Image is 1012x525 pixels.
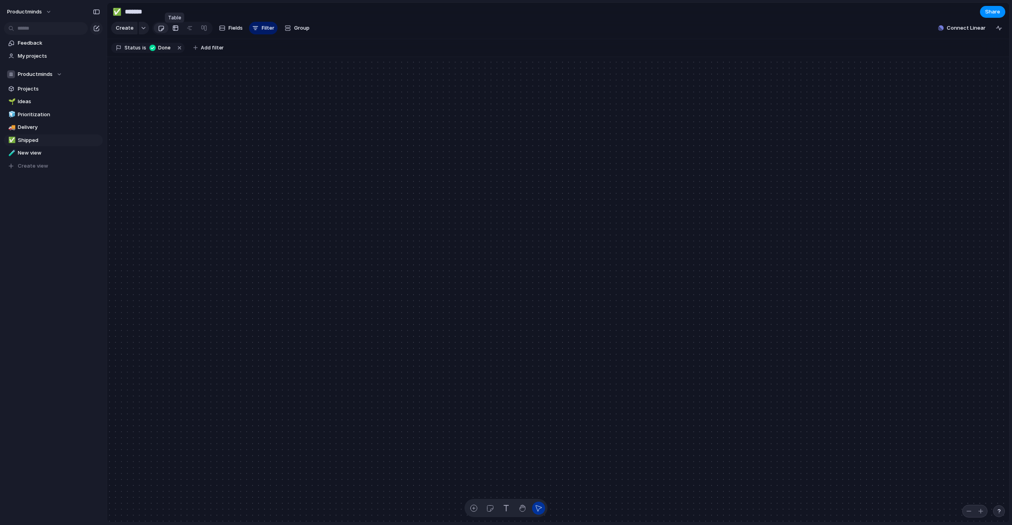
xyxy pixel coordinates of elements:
span: Shipped [18,136,100,144]
a: 🌱Ideas [4,96,103,108]
button: Connect Linear [935,22,989,34]
div: 🌱 [8,97,14,106]
div: 🚚 [8,123,14,132]
button: Productminds [4,6,56,18]
span: Productminds [7,8,42,16]
div: ✅ [8,136,14,145]
button: ✅ [111,6,123,18]
span: Prioritization [18,111,100,119]
span: Fields [228,24,243,32]
button: Add filter [189,42,228,53]
button: 🧪 [7,149,15,157]
span: Create [116,24,134,32]
button: is [141,43,148,52]
a: My projects [4,50,103,62]
span: Filter [262,24,274,32]
span: Status [125,44,141,51]
span: Delivery [18,123,100,131]
a: 🧊Prioritization [4,109,103,121]
span: Ideas [18,98,100,106]
button: ✅ [7,136,15,144]
span: Share [985,8,1000,16]
button: Fields [216,22,246,34]
button: 🚚 [7,123,15,131]
a: ✅Shipped [4,134,103,146]
span: is [142,44,146,51]
a: Projects [4,83,103,95]
button: Group [281,22,313,34]
button: Create view [4,160,103,172]
span: Feedback [18,39,100,47]
button: 🌱 [7,98,15,106]
div: 🧊 [8,110,14,119]
span: Connect Linear [947,24,986,32]
span: New view [18,149,100,157]
div: ✅ [113,6,121,17]
span: My projects [18,52,100,60]
div: Table [165,13,184,23]
button: Create [111,22,138,34]
a: 🚚Delivery [4,121,103,133]
button: Done [147,43,174,52]
span: Projects [18,85,100,93]
a: Feedback [4,37,103,49]
span: Add filter [201,44,224,51]
button: 🧊 [7,111,15,119]
button: Productminds [4,68,103,80]
button: Filter [249,22,278,34]
a: 🧪New view [4,147,103,159]
span: Done [158,44,172,51]
button: Share [980,6,1005,18]
span: Group [294,24,310,32]
div: 🧪 [8,149,14,158]
span: Productminds [18,70,53,78]
span: Create view [18,162,48,170]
